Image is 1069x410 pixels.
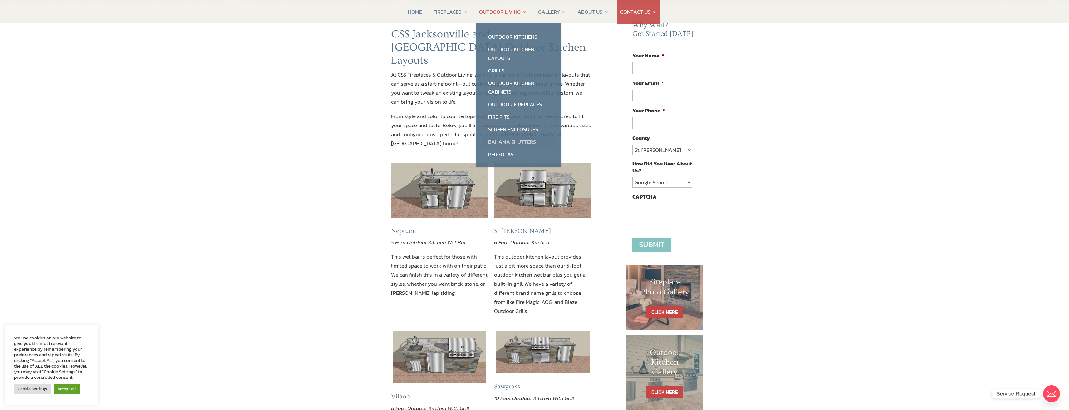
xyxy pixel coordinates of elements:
[393,331,486,383] img: 8 foot outdoor kitchen design jacksonville and ormond beach
[1043,385,1060,402] a: Email
[494,227,551,235] span: St [PERSON_NAME]
[482,148,555,161] a: Pergolas
[494,163,591,218] img: 6 foot outdoor kitchen layout
[391,238,466,246] em: 5 Foot Outdoor Kitchen Wet Bar
[632,135,650,141] label: County
[494,238,549,246] em: 6 Foot Outdoor Kitchen
[632,160,692,174] label: How Did You Hear About Us?
[482,123,555,136] a: Screen Enclosures
[646,306,683,318] a: CLICK HERE
[494,383,520,390] span: Sawgrass
[632,238,671,252] input: Submit
[494,394,574,402] em: 10 Foot Outdoor Kitchen With Grill
[632,52,664,59] label: Your Name
[632,193,657,200] label: CAPTCHA
[496,331,590,373] img: 10 foot outdoor kitchen layout jacksonville ormond beach
[482,77,555,98] a: Outdoor Kitchen Cabinets
[391,112,591,148] p: From style and color to countertops and finishes, every detail can be tailored to fit your space ...
[482,31,555,43] a: Outdoor Kitchens
[632,80,664,86] label: Your Email
[494,252,591,315] p: This outdoor kitchen layout provides just a bit more space than our 5-foot outdoor kitchen wet ba...
[639,277,691,300] h1: Fireplace Photo Gallery
[482,111,555,123] a: Fire Pits
[391,227,416,235] a: Neptune
[14,384,51,394] a: Cookie Settings
[632,203,727,228] iframe: reCAPTCHA
[632,21,697,41] h2: Why Wait? Get Started [DATE]!
[391,252,488,298] p: This wet bar is perfect for those with limited space to work with on their patio. We can finish t...
[391,163,488,218] img: 5 foot outdoor kitchen layouts jacksonville
[14,335,89,380] div: We use cookies on our website to give you the most relevant experience by remembering your prefer...
[482,98,555,111] a: Outdoor Fireplaces
[54,384,80,394] a: Accept All
[391,70,591,112] p: At CSS Fireplaces & Outdoor Living, we offer a variety of outdoor kitchen layouts that can serve ...
[391,393,410,400] span: Vilano
[391,28,591,70] h1: CSS Jacksonville and [GEOGRAPHIC_DATA] Outdoor Kitchen Layouts
[482,43,555,64] a: Outdoor Kitchen Layouts
[639,348,691,380] h1: Outdoor Kitchen Gallery
[482,64,555,77] a: Grills
[632,107,665,114] label: Your Phone
[482,136,555,148] a: Bahama Shutters
[646,386,683,398] a: CLICK HERE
